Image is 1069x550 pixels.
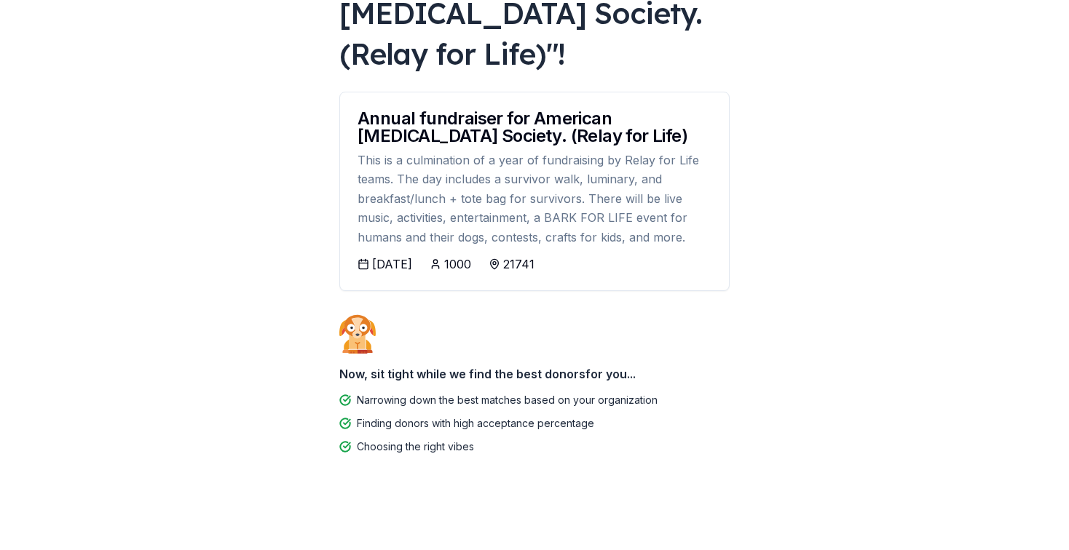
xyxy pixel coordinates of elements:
div: Annual fundraiser for American [MEDICAL_DATA] Society. (Relay for Life) [358,110,711,145]
div: Narrowing down the best matches based on your organization [357,391,658,409]
div: [DATE] [372,255,412,273]
div: 1000 [444,255,471,273]
div: Choosing the right vibes [357,438,474,455]
div: This is a culmination of a year of fundraising by Relay for Life teams. The day includes a surviv... [358,151,711,247]
div: Finding donors with high acceptance percentage [357,415,594,432]
div: 21741 [503,255,534,273]
img: Dog waiting patiently [339,314,376,354]
div: Now, sit tight while we find the best donors for you... [339,359,730,388]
